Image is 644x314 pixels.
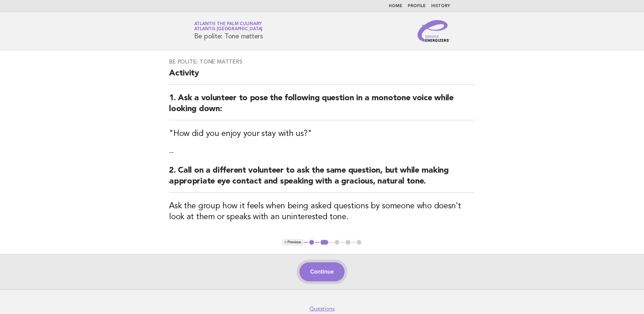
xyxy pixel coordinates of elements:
[299,262,345,281] button: Continue
[308,239,315,246] button: 1
[194,22,263,31] a: Atlantis The Palm CulinaryAtlantis [GEOGRAPHIC_DATA]
[169,128,475,139] h3: "How did you enjoy your stay with us?"
[389,4,402,8] a: Home
[418,20,450,42] img: Service Energizers
[282,239,304,246] button: < Previous
[319,239,329,246] button: 2
[169,68,475,85] h2: Activity
[169,201,475,223] h3: Ask the group how it feels when being asked questions by someone who doesn't look at them or spea...
[194,22,263,40] h1: Be polite: Tone matters
[309,306,335,312] a: Questions
[169,147,475,157] p: --
[194,27,263,32] span: Atlantis [GEOGRAPHIC_DATA]
[408,4,426,8] a: Profile
[169,165,475,193] h2: 2. Call on a different volunteer to ask the same question, but while making appropriate eye conta...
[431,4,450,8] a: History
[169,93,475,120] h2: 1. Ask a volunteer to pose the following question in a monotone voice while looking down:
[169,58,475,65] h3: Be polite: Tone matters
